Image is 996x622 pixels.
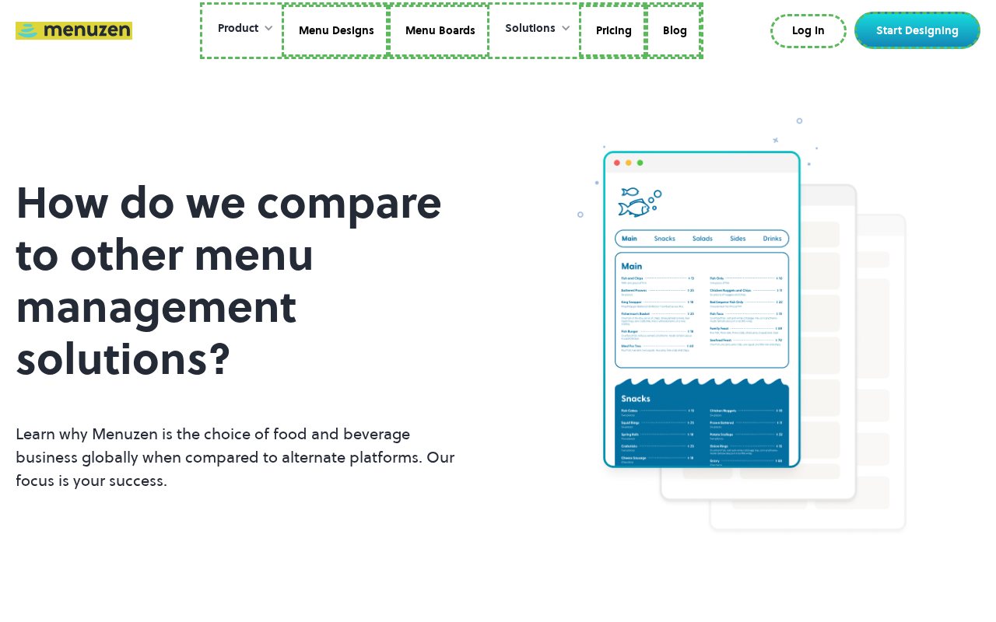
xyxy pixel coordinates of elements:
a: Log In [770,14,847,48]
div: Product [202,5,282,53]
a: Pricing [579,5,646,58]
a: Menu Designs [282,5,388,58]
a: Menu Boards [388,5,489,58]
p: Learn why Menuzen is the choice of food and beverage business globally when compared to alternate... [16,422,467,492]
div: Product [218,20,258,37]
div: Solutions [489,5,579,53]
a: Start Designing [854,12,980,49]
a: Blog [646,5,701,58]
h1: How do we compare to other menu management solutions? [16,158,467,404]
div: Solutions [505,20,556,37]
